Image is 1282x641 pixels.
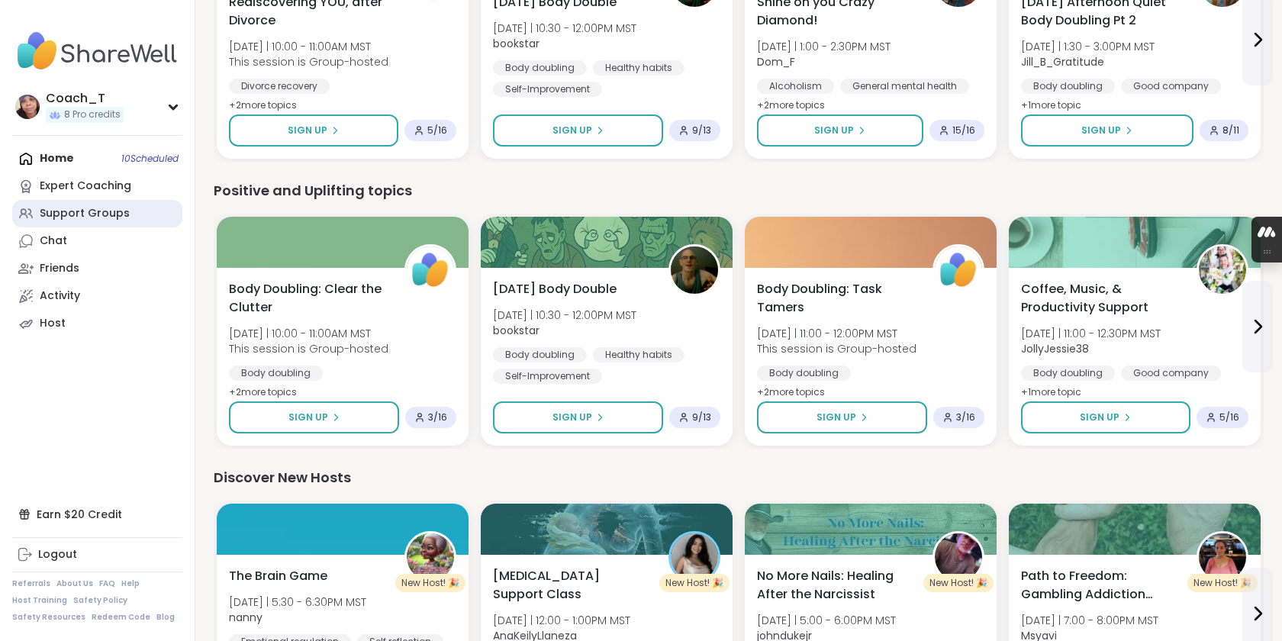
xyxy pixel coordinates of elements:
[493,36,540,51] b: bookstar
[1199,533,1246,581] img: Msyavi
[1219,411,1239,424] span: 5 / 16
[229,567,327,585] span: The Brain Game
[15,95,40,119] img: Coach_T
[40,261,79,276] div: Friends
[956,411,975,424] span: 3 / 16
[395,574,465,592] div: New Host! 🎉
[493,21,636,36] span: [DATE] | 10:30 - 12:00PM MST
[757,54,795,69] b: Dom_F
[214,467,1264,488] div: Discover New Hosts
[40,179,131,194] div: Expert Coaching
[156,612,175,623] a: Blog
[12,282,182,310] a: Activity
[12,24,182,78] img: ShareWell Nav Logo
[1187,574,1258,592] div: New Host! 🎉
[1021,613,1158,628] span: [DATE] | 7:00 - 8:00PM MST
[952,124,975,137] span: 15 / 16
[92,612,150,623] a: Redeem Code
[671,533,718,581] img: AnaKeilyLlaneza
[229,401,399,433] button: Sign Up
[493,347,587,362] div: Body doubling
[64,108,121,121] span: 8 Pro credits
[493,308,636,323] span: [DATE] | 10:30 - 12:00PM MST
[493,82,602,97] div: Self-Improvement
[757,326,916,341] span: [DATE] | 11:00 - 12:00PM MST
[493,613,630,628] span: [DATE] | 12:00 - 1:00PM MST
[12,578,50,589] a: Referrals
[1021,280,1180,317] span: Coffee, Music, & Productivity Support
[692,411,711,424] span: 9 / 13
[1021,567,1180,604] span: Path to Freedom: Gambling Addiction support group
[757,401,927,433] button: Sign Up
[229,594,366,610] span: [DATE] | 5:30 - 6:30PM MST
[38,547,77,562] div: Logout
[40,288,80,304] div: Activity
[121,578,140,589] a: Help
[814,124,854,137] span: Sign Up
[1021,79,1115,94] div: Body doubling
[12,227,182,255] a: Chat
[757,39,891,54] span: [DATE] | 1:00 - 2:30PM MST
[40,234,67,249] div: Chat
[229,54,388,69] span: This session is Group-hosted
[840,79,969,94] div: General mental health
[757,79,834,94] div: Alcoholism
[1121,79,1221,94] div: Good company
[1021,341,1089,356] b: JollyJessie38
[1021,114,1193,147] button: Sign Up
[12,595,67,606] a: Host Training
[659,574,730,592] div: New Host! 🎉
[46,90,124,107] div: Coach_T
[427,124,447,137] span: 5 / 16
[1021,366,1115,381] div: Body doubling
[552,124,592,137] span: Sign Up
[935,246,982,294] img: ShareWell
[493,323,540,338] b: bookstar
[493,60,587,76] div: Body doubling
[12,501,182,528] div: Earn $20 Credit
[73,595,127,606] a: Safety Policy
[671,246,718,294] img: bookstar
[56,578,93,589] a: About Us
[229,341,388,356] span: This session is Group-hosted
[757,366,851,381] div: Body doubling
[757,114,923,147] button: Sign Up
[12,255,182,282] a: Friends
[229,39,388,54] span: [DATE] | 10:00 - 11:00AM MST
[229,79,330,94] div: Divorce recovery
[817,411,856,424] span: Sign Up
[229,366,323,381] div: Body doubling
[1021,39,1155,54] span: [DATE] | 1:30 - 3:00PM MST
[407,533,454,581] img: nanny
[757,280,916,317] span: Body Doubling: Task Tamers
[1222,124,1239,137] span: 8 / 11
[288,411,328,424] span: Sign Up
[229,280,388,317] span: Body Doubling: Clear the Clutter
[923,574,994,592] div: New Host! 🎉
[1021,401,1190,433] button: Sign Up
[214,180,1264,201] div: Positive and Uplifting topics
[593,347,684,362] div: Healthy habits
[757,567,916,604] span: No More Nails: Healing After the Narcissist
[12,541,182,569] a: Logout
[1080,411,1119,424] span: Sign Up
[288,124,327,137] span: Sign Up
[229,610,263,625] b: nanny
[428,411,447,424] span: 3 / 16
[493,401,663,433] button: Sign Up
[407,246,454,294] img: ShareWell
[757,341,916,356] span: This session is Group-hosted
[757,613,896,628] span: [DATE] | 5:00 - 6:00PM MST
[1021,54,1104,69] b: Jill_B_Gratitude
[1021,326,1161,341] span: [DATE] | 11:00 - 12:30PM MST
[12,200,182,227] a: Support Groups
[40,206,130,221] div: Support Groups
[692,124,711,137] span: 9 / 13
[1081,124,1121,137] span: Sign Up
[12,310,182,337] a: Host
[593,60,684,76] div: Healthy habits
[493,369,602,384] div: Self-Improvement
[12,612,85,623] a: Safety Resources
[935,533,982,581] img: johndukejr
[1199,246,1246,294] img: JollyJessie38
